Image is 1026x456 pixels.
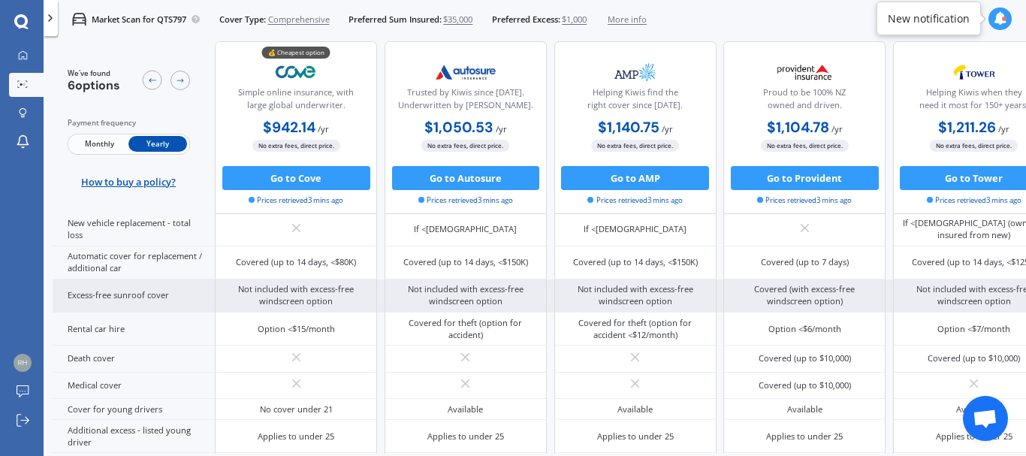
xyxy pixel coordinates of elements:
[427,430,504,442] div: Applies to under 25
[597,430,674,442] div: Applies to under 25
[318,123,329,134] span: / yr
[934,57,1014,87] img: Tower.webp
[53,313,215,346] div: Rental car hire
[14,354,32,372] img: c0edfba53b058abd40b0341046ee6a29
[936,430,1012,442] div: Applies to under 25
[68,77,120,93] span: 6 options
[732,283,877,307] div: Covered (with excess-free windscreen option)
[53,373,215,399] div: Medical cover
[963,396,1008,441] div: Open chat
[53,213,215,246] div: New vehicle replacement - total loss
[731,166,879,190] button: Go to Provident
[225,283,369,307] div: Not included with excess-free windscreen option
[426,57,505,87] img: Autosure.webp
[587,195,682,206] span: Prices retrieved 3 mins ago
[392,166,540,190] button: Go to Autosure
[53,346,215,372] div: Death cover
[563,283,708,307] div: Not included with excess-free windscreen option
[421,140,509,152] span: No extra fees, direct price.
[492,14,560,26] span: Preferred Excess:
[573,256,698,268] div: Covered (up to 14 days, <$150K)
[395,86,536,116] div: Trusted by Kiwis since [DATE]. Underwritten by [PERSON_NAME].
[262,47,330,59] div: 💰 Cheapest option
[222,166,370,190] button: Go to Cove
[128,137,187,153] span: Yearly
[403,256,528,268] div: Covered (up to 14 days, <$150K)
[831,123,843,134] span: / yr
[564,86,705,116] div: Helping Kiwis find the right cover since [DATE].
[598,118,659,137] b: $1,140.75
[443,14,472,26] span: $35,000
[394,283,538,307] div: Not included with excess-free windscreen option
[418,195,513,206] span: Prices retrieved 3 mins ago
[53,420,215,453] div: Additional excess - listed young driver
[219,14,266,26] span: Cover Type:
[249,195,343,206] span: Prices retrieved 3 mins ago
[596,57,675,87] img: AMP.webp
[68,68,120,79] span: We've found
[448,403,483,415] div: Available
[561,166,709,190] button: Go to AMP
[225,86,367,116] div: Simple online insurance, with large global underwriter.
[394,317,538,341] div: Covered for theft (option for accident)
[81,176,176,188] span: How to buy a policy?
[263,118,315,137] b: $942.14
[608,14,647,26] span: More info
[252,140,340,152] span: No extra fees, direct price.
[766,430,843,442] div: Applies to under 25
[767,118,829,137] b: $1,104.78
[258,323,335,335] div: Option <$15/month
[998,123,1009,134] span: / yr
[257,57,336,87] img: Cove.webp
[562,14,587,26] span: $1,000
[258,430,334,442] div: Applies to under 25
[591,140,679,152] span: No extra fees, direct price.
[260,403,333,415] div: No cover under 21
[617,403,653,415] div: Available
[768,323,841,335] div: Option <$6/month
[888,11,970,26] div: New notification
[584,223,687,235] div: If <[DEMOGRAPHIC_DATA]
[937,323,1010,335] div: Option <$7/month
[236,256,356,268] div: Covered (up to 14 days, <$80K)
[734,86,875,116] div: Proud to be 100% NZ owned and driven.
[930,140,1018,152] span: No extra fees, direct price.
[662,123,673,134] span: / yr
[757,195,852,206] span: Prices retrieved 3 mins ago
[927,195,1021,206] span: Prices retrieved 3 mins ago
[496,123,507,134] span: / yr
[268,14,330,26] span: Comprehensive
[424,118,493,137] b: $1,050.53
[349,14,442,26] span: Preferred Sum Insured:
[53,279,215,313] div: Excess-free sunroof cover
[765,57,844,87] img: Provident.png
[761,140,849,152] span: No extra fees, direct price.
[759,379,851,391] div: Covered (up to $10,000)
[928,352,1020,364] div: Covered (up to $10,000)
[414,223,517,235] div: If <[DEMOGRAPHIC_DATA]
[53,399,215,420] div: Cover for young drivers
[72,12,86,26] img: car.f15378c7a67c060ca3f3.svg
[761,256,849,268] div: Covered (up to 7 days)
[70,137,128,153] span: Monthly
[956,403,991,415] div: Available
[563,317,708,341] div: Covered for theft (option for accident <$12/month)
[787,403,822,415] div: Available
[68,117,190,129] div: Payment frequency
[938,118,996,137] b: $1,211.26
[92,14,186,26] p: Market Scan for QTS797
[53,246,215,279] div: Automatic cover for replacement / additional car
[759,352,851,364] div: Covered (up to $10,000)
